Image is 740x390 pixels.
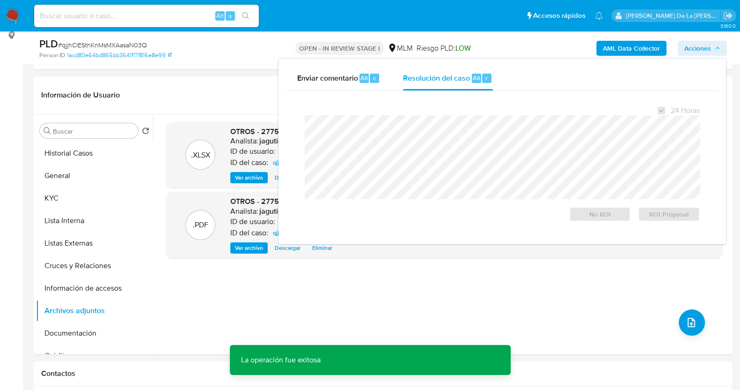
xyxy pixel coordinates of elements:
[388,43,413,53] div: MLM
[373,74,376,82] span: c
[53,127,134,135] input: Buscar
[36,165,153,187] button: General
[595,12,603,20] a: Notificaciones
[36,322,153,345] button: Documentación
[259,207,296,216] h6: jagutierrez
[67,51,172,60] a: 1acd80e64bd865bb3641f17f816e8e99
[216,11,224,20] span: Alt
[269,227,352,239] a: qjjhCiESthKnMsMXAasaN03Q
[626,11,720,20] p: javier.gutierrez@mercadolibre.com.mx
[720,22,735,30] span: 3.160.0
[41,90,120,100] h1: Información de Usuario
[596,41,667,56] button: AML Data Collector
[679,309,705,336] button: upload-file
[230,136,258,146] p: Analista:
[308,242,337,254] button: Eliminar
[276,146,307,157] a: 27759113
[236,9,255,22] button: search-icon
[658,107,665,114] input: 24 Horas
[684,41,711,56] span: Acciones
[235,243,263,253] span: Ver archivo
[275,173,300,182] span: Descargar
[36,142,153,165] button: Historial Casos
[36,255,153,277] button: Cruces y Relaciones
[671,106,700,115] span: 24 Horas
[403,72,470,83] span: Resolución del caso
[229,11,232,20] span: s
[58,40,147,50] span: # qjjhCiESthKnMsMXAasaN03Q
[297,72,358,83] span: Enviar comentario
[473,74,480,82] span: Alt
[230,242,268,254] button: Ver archivo
[603,41,660,56] b: AML Data Collector
[36,187,153,210] button: KYC
[36,277,153,300] button: Información de accesos
[723,11,733,21] a: Salir
[312,243,332,253] span: Eliminar
[142,127,149,137] button: Volver al orden por defecto
[230,158,268,167] p: ID del caso:
[44,127,51,135] button: Buscar
[533,11,586,21] span: Accesos rápidos
[360,74,368,82] span: Alt
[34,10,259,22] input: Buscar usuario o caso...
[230,196,354,207] span: OTROS - 27759113 [PERSON_NAME]
[270,242,305,254] button: Descargar
[36,210,153,232] button: Lista Interna
[273,157,349,168] span: qjjhCiESthKnMsMXAasaN03Q
[485,74,488,82] span: r
[455,43,471,53] span: LOW
[36,300,153,322] button: Archivos adjuntos
[36,345,153,367] button: Créditos
[259,136,296,146] h6: jagutierrez
[193,220,208,230] p: .PDF
[230,217,275,226] p: ID de usuario:
[230,126,484,137] span: OTROS - 27759113_LEOPOLDO [PERSON_NAME] VAZQUEZ_AGO2025_AT
[269,157,352,168] a: qjjhCiESthKnMsMXAasaN03Q
[275,243,300,253] span: Descargar
[678,41,727,56] button: Acciones
[39,51,65,60] b: Person ID
[191,150,210,160] p: .XLSX
[273,227,349,239] span: qjjhCiESthKnMsMXAasaN03Q
[230,207,258,216] p: Analista:
[230,345,332,375] p: La operación fue exitosa
[230,172,268,183] button: Ver archivo
[235,173,263,182] span: Ver archivo
[276,216,307,227] a: 27759113
[39,36,58,51] b: PLD
[417,43,471,53] span: Riesgo PLD:
[295,42,384,55] p: OPEN - IN REVIEW STAGE I
[270,172,305,183] button: Descargar
[41,369,725,378] h1: Contactos
[36,232,153,255] button: Listas Externas
[230,147,275,156] p: ID de usuario:
[230,228,268,238] p: ID del caso:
